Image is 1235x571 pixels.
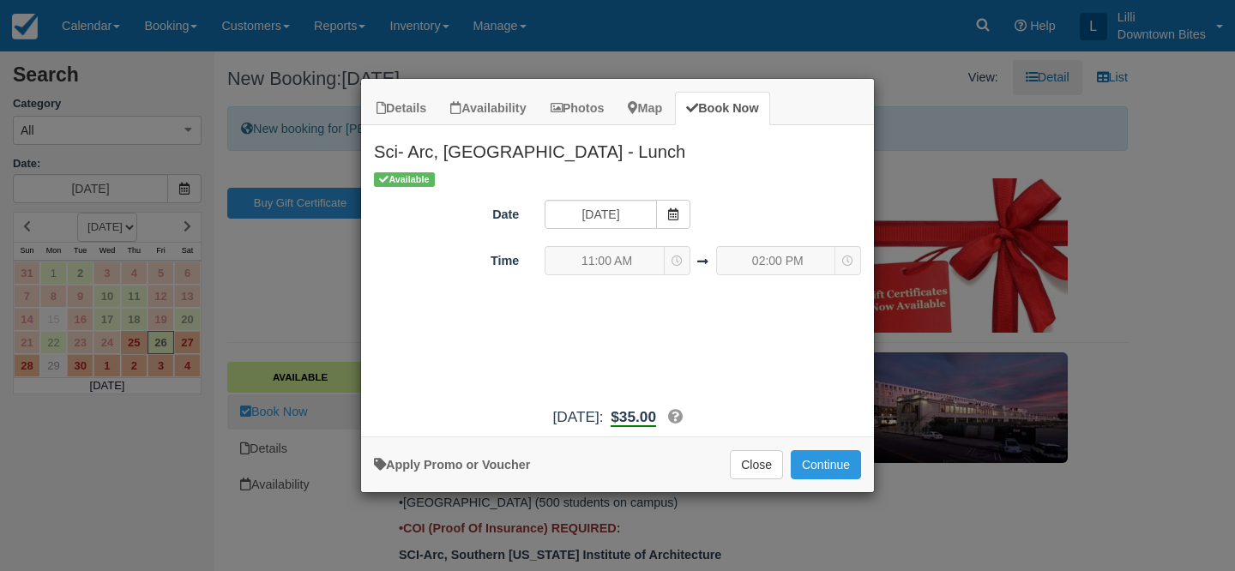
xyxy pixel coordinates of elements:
span: Available [374,172,435,187]
a: Availability [439,92,537,125]
button: Close [730,450,783,479]
label: Date [361,200,532,224]
a: Apply Voucher [374,458,530,472]
a: Map [617,92,673,125]
button: Add to Booking [791,450,861,479]
a: Book Now [675,92,769,125]
h2: Sci- Arc, [GEOGRAPHIC_DATA] - Lunch [361,125,874,170]
div: [DATE]: [361,406,874,428]
span: $35.00 [611,408,656,425]
a: Photos [539,92,616,125]
label: Time [361,246,532,270]
div: Item Modal [361,125,874,428]
a: Details [365,92,437,125]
